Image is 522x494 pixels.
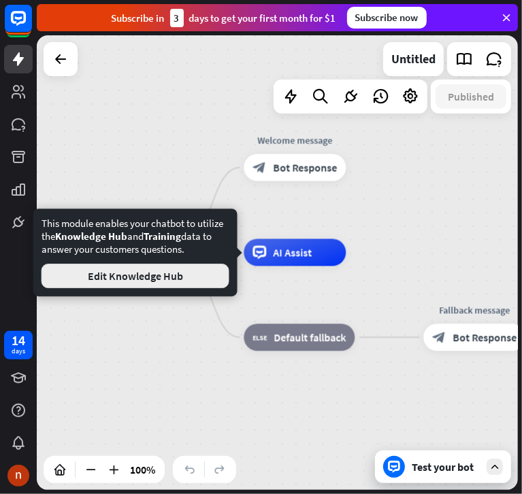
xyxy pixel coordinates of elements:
[432,331,446,345] i: block_bot_response
[412,460,480,474] div: Test your bot
[12,347,25,356] div: days
[11,5,52,46] button: Open LiveChat chat widget
[347,7,427,29] div: Subscribe now
[144,230,181,243] span: Training
[126,459,159,480] div: 100%
[42,217,229,288] div: This module enables your chatbot to utilize the and data to answer your customers questions.
[112,9,336,27] div: Subscribe in days to get your first month for $1
[453,331,517,345] span: Bot Response
[233,134,356,147] div: Welcome message
[12,334,25,347] div: 14
[252,331,267,345] i: block_fallback
[436,84,506,109] button: Published
[170,9,184,27] div: 3
[273,161,337,175] span: Bot Response
[391,42,436,76] div: Untitled
[274,331,346,345] span: Default fallback
[273,246,312,260] span: AI Assist
[4,331,33,359] a: 14 days
[42,264,229,288] button: Edit Knowledge Hub
[55,230,127,243] span: Knowledge Hub
[252,161,266,175] i: block_bot_response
